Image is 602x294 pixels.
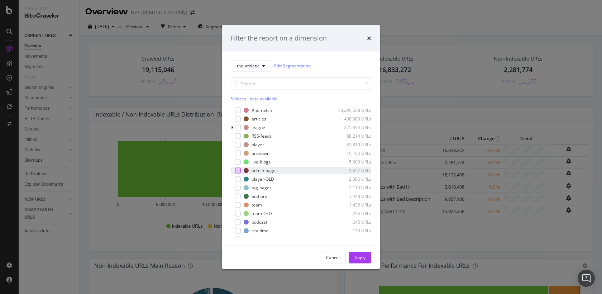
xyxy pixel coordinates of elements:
[336,236,371,242] div: 127 URLs
[349,252,371,263] button: Apply
[252,133,272,139] div: RSS-feeds
[336,193,371,199] div: 1,448 URLs
[336,107,371,113] div: 18,295,558 URLs
[336,210,371,217] div: 794 URLs
[252,116,266,122] div: articles
[252,236,279,242] div: league-pages
[231,95,371,101] div: Select all data available
[336,142,371,148] div: 87,810 URLs
[231,34,327,43] div: Filter the report on a dimension
[336,176,371,182] div: 2,386 URLs
[336,228,371,234] div: 130 URLs
[252,219,267,225] div: podcast
[252,210,272,217] div: team-OLD
[252,150,269,156] div: unknown
[252,124,265,131] div: league
[336,167,371,174] div: 3,657 URLs
[252,193,267,199] div: authors
[354,255,365,261] div: Apply
[336,159,371,165] div: 5,600 URLs
[252,228,268,234] div: realtime
[336,219,371,225] div: 645 URLs
[336,116,371,122] div: 408,983 URLs
[320,252,346,263] button: Cancel
[252,202,262,208] div: team
[252,107,272,113] div: #nomatch
[252,142,264,148] div: player
[252,185,272,191] div: tag-pages
[336,185,371,191] div: 2,113 URLs
[231,60,271,71] button: the-athletic
[578,270,595,287] div: Open Intercom Messenger
[231,77,371,90] input: Search
[326,255,340,261] div: Cancel
[274,62,311,70] a: Edit Segmentation
[336,124,371,131] div: 275,394 URLs
[336,133,371,139] div: 88,214 URLs
[237,63,259,69] span: the-athletic
[252,176,274,182] div: player-OLD
[252,159,271,165] div: live-blogs
[336,150,371,156] div: 15,162 URLs
[222,25,380,269] div: modal
[367,34,371,43] div: times
[252,167,278,174] div: admin-pages
[336,202,371,208] div: 1,436 URLs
